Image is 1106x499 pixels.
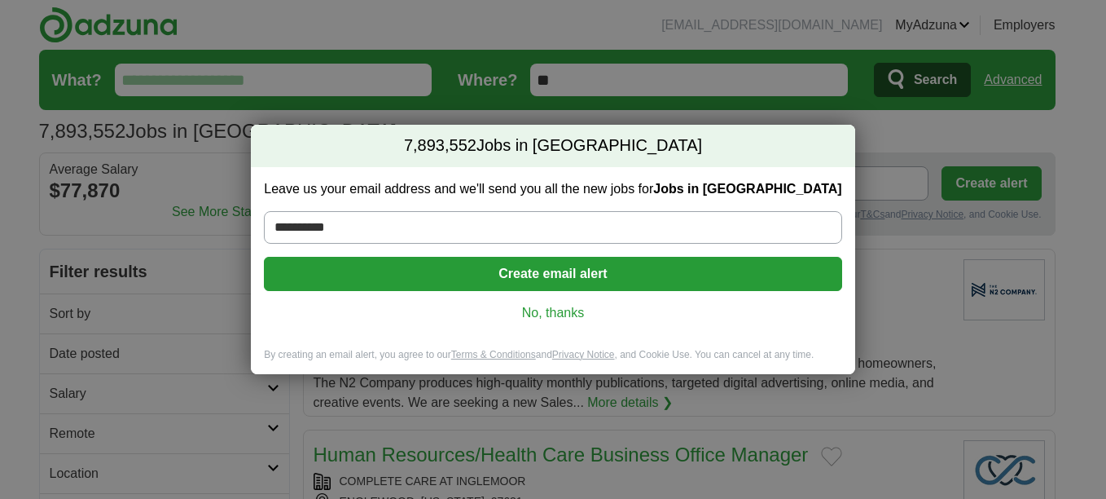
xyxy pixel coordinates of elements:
strong: Jobs in [GEOGRAPHIC_DATA] [653,182,841,196]
a: Privacy Notice [552,349,615,360]
button: Create email alert [264,257,841,291]
div: By creating an email alert, you agree to our and , and Cookie Use. You can cancel at any time. [251,348,854,375]
h2: Jobs in [GEOGRAPHIC_DATA] [251,125,854,167]
a: No, thanks [277,304,828,322]
span: 7,893,552 [404,135,476,157]
label: Leave us your email address and we'll send you all the new jobs for [264,180,841,198]
a: Terms & Conditions [451,349,536,360]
